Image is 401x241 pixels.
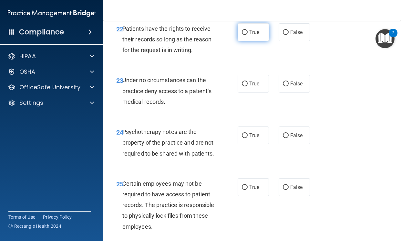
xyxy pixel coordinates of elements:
[8,99,94,107] a: Settings
[249,81,259,87] span: True
[43,214,72,220] a: Privacy Policy
[290,29,303,35] span: False
[8,7,96,20] img: PMB logo
[242,82,248,86] input: True
[116,25,123,33] span: 22
[392,33,394,41] div: 2
[116,128,123,136] span: 24
[290,81,303,87] span: False
[8,68,94,76] a: OSHA
[116,77,123,84] span: 23
[8,52,94,60] a: HIPAA
[283,30,289,35] input: False
[19,83,80,91] p: OfficeSafe University
[249,29,259,35] span: True
[122,128,214,157] span: Psychotherapy notes are the property of the practice and are not required to be shared with patie...
[122,25,212,53] span: Patients have the rights to receive their records so long as the reason for the request is in wri...
[122,77,212,105] span: Under no circumstances can the practice deny access to a patient’s medical records.
[375,29,395,48] button: Open Resource Center, 2 new notifications
[122,180,214,230] span: Certain employees may not be required to have access to patient records. The practice is responsi...
[8,83,94,91] a: OfficeSafe University
[116,180,123,188] span: 25
[19,27,64,37] h4: Compliance
[283,82,289,86] input: False
[290,132,303,138] span: False
[19,68,36,76] p: OSHA
[249,132,259,138] span: True
[242,133,248,138] input: True
[8,223,61,229] span: Ⓒ Rectangle Health 2024
[242,30,248,35] input: True
[19,52,36,60] p: HIPAA
[249,184,259,190] span: True
[290,184,303,190] span: False
[8,214,35,220] a: Terms of Use
[283,185,289,190] input: False
[242,185,248,190] input: True
[19,99,43,107] p: Settings
[283,133,289,138] input: False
